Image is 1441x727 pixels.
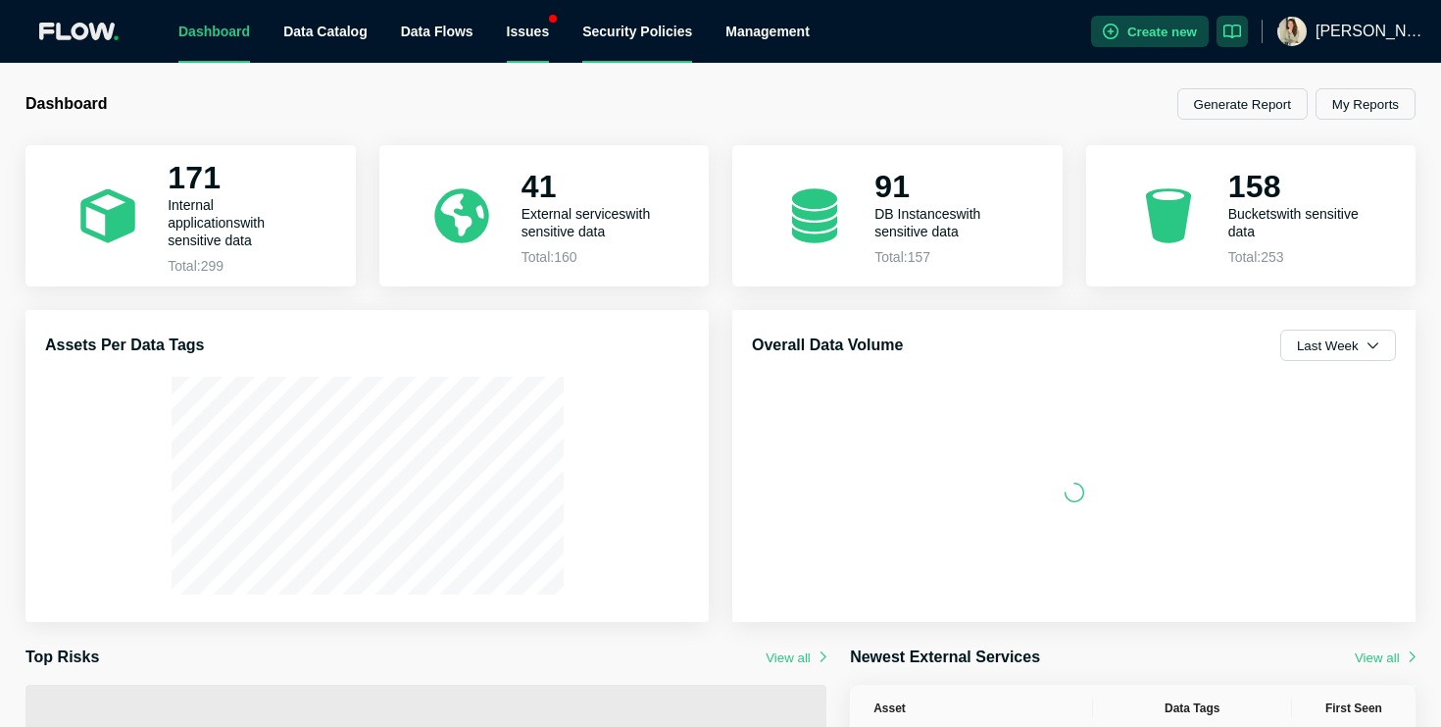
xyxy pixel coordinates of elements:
[522,205,663,240] p: External services with sensitive data
[1355,650,1416,665] button: View all
[25,94,720,114] h1: Dashboard
[178,24,250,39] a: Dashboard
[1086,145,1416,286] a: 158Bucketswith sensitive dataTotal:253
[522,168,663,205] h2: 41
[1280,330,1396,361] button: Last Week
[1228,205,1369,240] p: Buckets with sensitive data
[1228,168,1369,205] h2: 158
[1228,250,1369,265] p: Total: 253
[874,205,1016,240] p: DB Instances with sensitive data
[168,196,309,249] p: Internal applications with sensitive data
[1316,88,1416,120] button: My Reports
[874,250,1016,265] p: Total: 157
[850,646,1040,669] h3: Newest External Services
[522,250,663,265] p: Total: 160
[732,145,1063,286] a: 91DB Instanceswith sensitive dataTotal:157
[1091,16,1209,47] button: Create new
[168,159,309,196] h2: 171
[379,145,710,286] a: 41External serviceswith sensitive dataTotal:160
[401,24,473,39] span: Data Flows
[25,646,99,669] h3: Top Risks
[1177,88,1308,120] button: Generate Report
[1277,17,1307,46] img: ACg8ocJohUJBFW_WElZWn2gAk1bZ2MTW4NDy04TrnJ96qQHN5fE9UgsL=s96-c
[1064,482,1085,503] span: loading-3-quarters
[766,650,826,665] button: View all
[168,259,309,274] p: Total: 299
[874,168,1016,205] h2: 91
[283,24,368,39] a: Data Catalog
[45,334,204,357] h3: Assets Per Data Tags
[582,24,692,39] a: Security Policies
[752,334,903,357] h3: Overall Data Volume
[25,145,356,286] a: 171Internal applicationswith sensitive dataTotal:299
